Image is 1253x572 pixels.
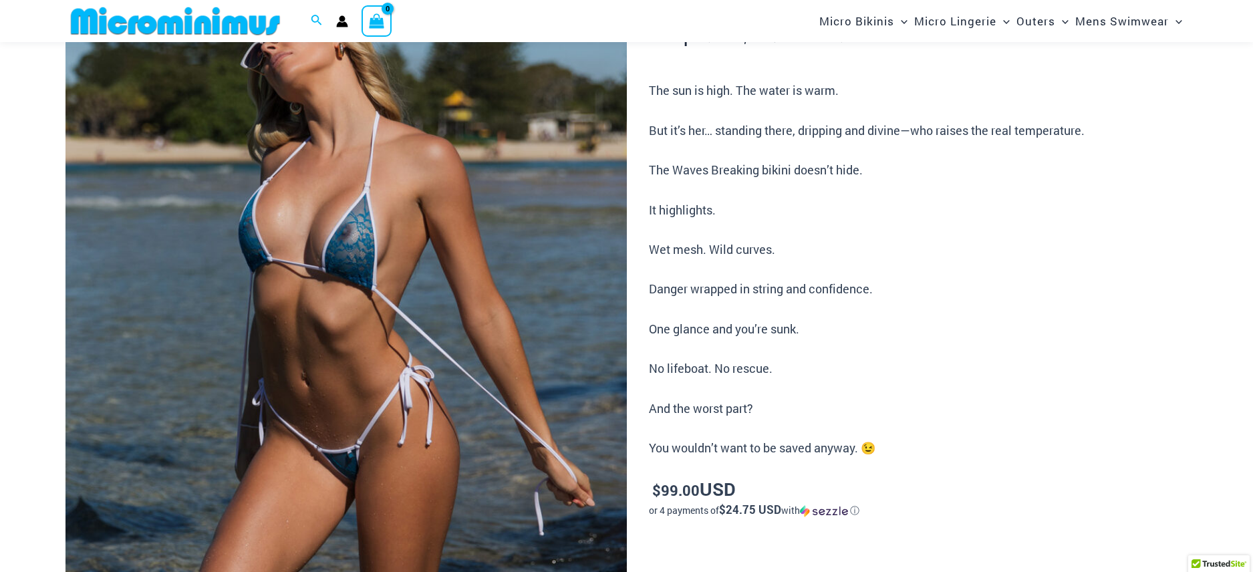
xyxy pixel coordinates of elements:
[1013,4,1072,38] a: OutersMenu ToggleMenu Toggle
[996,4,1010,38] span: Menu Toggle
[816,4,911,38] a: Micro BikinisMenu ToggleMenu Toggle
[800,505,848,517] img: Sezzle
[1016,4,1055,38] span: Outers
[911,4,1013,38] a: Micro LingerieMenu ToggleMenu Toggle
[652,480,700,500] bdi: 99.00
[1169,4,1182,38] span: Menu Toggle
[1055,4,1069,38] span: Menu Toggle
[65,6,285,36] img: MM SHOP LOGO FLAT
[1072,4,1186,38] a: Mens SwimwearMenu ToggleMenu Toggle
[894,4,908,38] span: Menu Toggle
[914,4,996,38] span: Micro Lingerie
[336,15,348,27] a: Account icon link
[652,480,661,500] span: $
[819,4,894,38] span: Micro Bikinis
[649,479,1188,500] p: USD
[362,5,392,36] a: View Shopping Cart, empty
[814,2,1188,40] nav: Site Navigation
[719,502,781,517] span: $24.75 USD
[311,13,323,30] a: Search icon link
[649,81,1188,458] p: The sun is high. The water is warm. But it’s her… standing there, dripping and divine—who raises ...
[649,504,1188,517] div: or 4 payments of with
[1075,4,1169,38] span: Mens Swimwear
[649,504,1188,517] div: or 4 payments of$24.75 USDwithSezzle Click to learn more about Sezzle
